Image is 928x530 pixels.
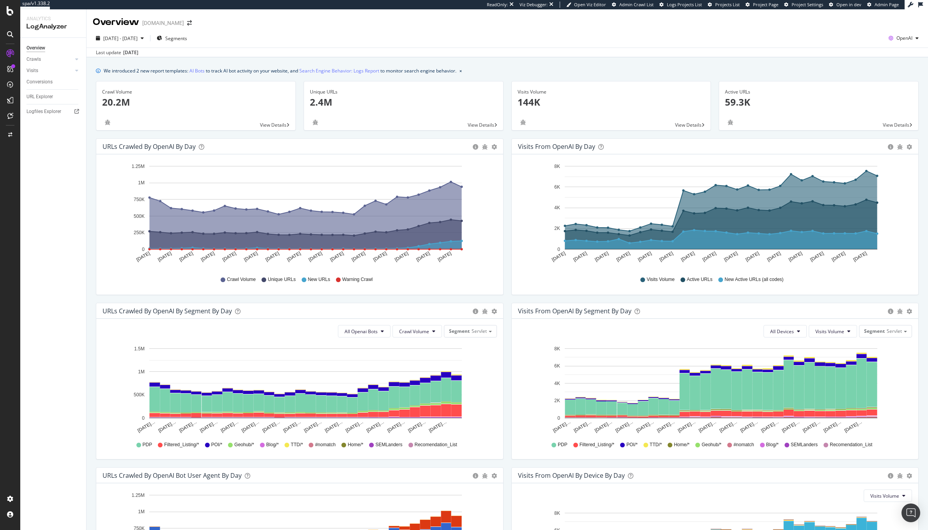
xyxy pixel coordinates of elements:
span: SEMLanders [791,442,818,448]
a: Project Settings [784,2,823,8]
div: A chart. [103,161,493,269]
span: POI/* [626,442,638,448]
span: New Active URLs (all codes) [725,276,783,283]
text: [DATE] [308,251,323,263]
button: close banner [458,65,464,76]
text: [DATE] [372,251,388,263]
div: URLs Crawled by OpenAI By Segment By Day [103,307,232,315]
div: circle-info [888,144,893,150]
div: gear [491,473,497,479]
div: [DOMAIN_NAME] [142,19,184,27]
text: [DATE] [437,251,453,263]
div: Visits [27,67,38,75]
span: POI/* [211,442,223,448]
div: Analytics [27,16,80,22]
text: 1M [138,369,145,375]
svg: A chart. [103,344,493,434]
span: Segment [449,328,470,334]
div: circle-info [473,144,478,150]
span: View Details [675,122,702,128]
div: bug [102,120,113,125]
text: 2K [554,226,560,231]
a: Logs Projects List [659,2,702,8]
div: gear [907,309,912,314]
button: [DATE] - [DATE] [93,32,147,44]
div: URLs Crawled by OpenAI bot User Agent By Day [103,472,242,479]
span: [DATE] - [DATE] [103,35,138,42]
span: Segments [165,35,187,42]
div: arrow-right-arrow-left [187,20,192,26]
p: 59.3K [725,95,912,109]
text: [DATE] [157,251,173,263]
text: [DATE] [852,251,868,263]
span: Projects List [715,2,740,7]
span: Warning Crawl [342,276,373,283]
a: Admin Page [867,2,899,8]
a: Overview [27,44,81,52]
text: 1.25M [132,493,145,498]
div: Visits From OpenAI By Device By Day [518,472,625,479]
span: Blog/* [266,442,279,448]
span: Recomendation_List [415,442,457,448]
a: Open in dev [829,2,861,8]
span: Active URLs [687,276,712,283]
text: 1M [138,509,145,515]
span: OpenAI [896,35,912,41]
div: bug [725,120,736,125]
div: Last update [96,49,138,56]
span: Servlet [472,328,487,334]
div: ReadOnly: [487,2,508,8]
span: View Details [260,122,286,128]
span: TTD/* [291,442,303,448]
svg: A chart. [518,344,909,434]
span: Recomendation_List [830,442,872,448]
div: Overview [27,44,45,52]
div: URL Explorer [27,93,53,101]
span: Geohub/* [702,442,721,448]
a: Open Viz Editor [566,2,606,8]
span: Open Viz Editor [574,2,606,7]
span: Segment [864,328,885,334]
text: [DATE] [594,251,609,263]
div: bug [482,144,488,150]
button: Visits Volume [809,325,857,337]
a: Conversions [27,78,81,86]
text: 0 [557,247,560,252]
text: 4K [554,205,560,210]
text: [DATE] [179,251,194,263]
span: Admin Page [875,2,899,7]
div: Active URLs [725,88,912,95]
text: [DATE] [615,251,631,263]
span: TTD/* [650,442,662,448]
span: Crawl Volume [399,328,429,335]
span: Geohub/* [234,442,254,448]
a: AI Bots [189,67,205,75]
text: [DATE] [723,251,739,263]
div: gear [491,309,497,314]
div: info banner [96,67,919,75]
span: Filtered_Listing/* [164,442,199,448]
button: All Devices [764,325,807,337]
text: 500K [134,214,145,219]
a: Projects List [708,2,740,8]
div: circle-info [888,309,893,314]
span: Open in dev [836,2,861,7]
a: Project Page [746,2,778,8]
span: Home/* [348,442,363,448]
text: [DATE] [394,251,409,263]
span: Logs Projects List [667,2,702,7]
div: Crawls [27,55,41,64]
div: Logfiles Explorer [27,108,61,116]
text: 500K [134,392,145,398]
text: 0 [142,247,145,252]
div: Visits from OpenAI By Segment By Day [518,307,631,315]
text: [DATE] [351,251,366,263]
text: [DATE] [243,251,259,263]
text: 8K [554,164,560,169]
div: Overview [93,16,139,29]
div: Visits Volume [518,88,705,95]
text: [DATE] [788,251,803,263]
span: View Details [883,122,909,128]
text: 8K [554,511,560,516]
text: 0 [142,415,145,421]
